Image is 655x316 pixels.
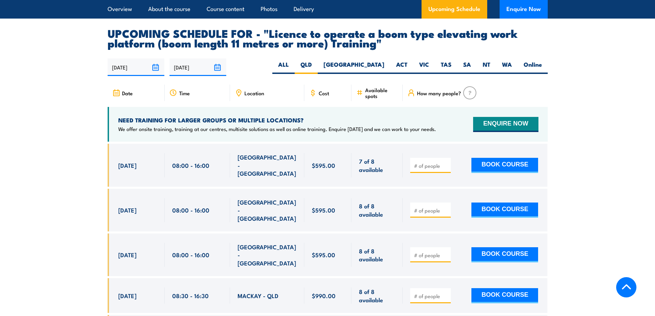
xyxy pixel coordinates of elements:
[238,292,279,299] span: MACKAY - QLD
[414,252,448,259] input: # of people
[471,247,538,262] button: BOOK COURSE
[390,61,413,74] label: ACT
[172,292,209,299] span: 08:30 - 16:30
[108,58,164,76] input: From date
[471,203,538,218] button: BOOK COURSE
[172,251,209,259] span: 08:00 - 16:00
[238,243,297,267] span: [GEOGRAPHIC_DATA] - [GEOGRAPHIC_DATA]
[312,206,335,214] span: $595.00
[244,90,264,96] span: Location
[518,61,548,74] label: Online
[312,251,335,259] span: $595.00
[118,116,436,124] h4: NEED TRAINING FOR LARGER GROUPS OR MULTIPLE LOCATIONS?
[471,288,538,303] button: BOOK COURSE
[108,28,548,47] h2: UPCOMING SCHEDULE FOR - "Licence to operate a boom type elevating work platform (boom length 11 m...
[122,90,133,96] span: Date
[319,90,329,96] span: Cost
[496,61,518,74] label: WA
[477,61,496,74] label: NT
[172,161,209,169] span: 08:00 - 16:00
[435,61,457,74] label: TAS
[238,198,297,222] span: [GEOGRAPHIC_DATA] - [GEOGRAPHIC_DATA]
[365,87,398,99] span: Available spots
[359,202,395,218] span: 8 of 8 available
[414,293,448,299] input: # of people
[473,117,538,132] button: ENQUIRE NOW
[417,90,461,96] span: How many people?
[413,61,435,74] label: VIC
[118,292,137,299] span: [DATE]
[471,158,538,173] button: BOOK COURSE
[457,61,477,74] label: SA
[312,292,336,299] span: $990.00
[359,247,395,263] span: 8 of 8 available
[318,61,390,74] label: [GEOGRAPHIC_DATA]
[359,157,395,173] span: 7 of 8 available
[414,162,448,169] input: # of people
[172,206,209,214] span: 08:00 - 16:00
[118,161,137,169] span: [DATE]
[272,61,295,74] label: ALL
[179,90,190,96] span: Time
[295,61,318,74] label: QLD
[238,153,297,177] span: [GEOGRAPHIC_DATA] - [GEOGRAPHIC_DATA]
[359,287,395,304] span: 8 of 8 available
[312,161,335,169] span: $595.00
[118,251,137,259] span: [DATE]
[414,207,448,214] input: # of people
[170,58,226,76] input: To date
[118,206,137,214] span: [DATE]
[118,126,436,132] p: We offer onsite training, training at our centres, multisite solutions as well as online training...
